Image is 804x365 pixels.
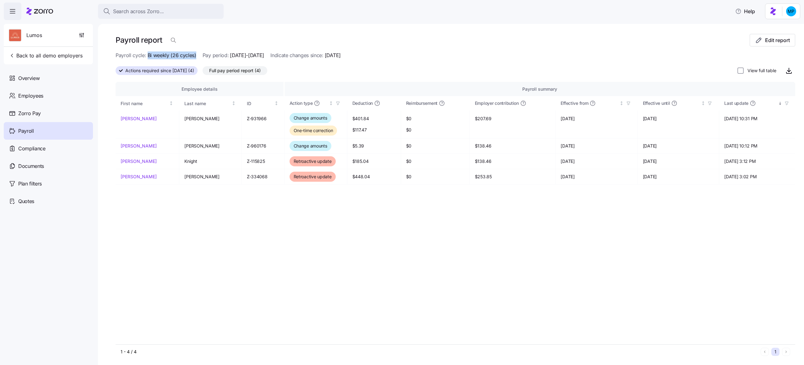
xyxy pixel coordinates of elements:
a: [PERSON_NAME] [121,115,174,122]
button: Help [730,5,760,18]
span: Full pay period report (4) [209,67,261,75]
span: Plan filters [18,180,42,188]
span: One-time correction [294,127,333,134]
a: Zorro Pay [4,105,93,122]
span: Change amounts [294,115,327,121]
span: [DATE] [643,174,714,180]
span: Knight [184,158,236,164]
span: $0 [406,143,464,149]
th: Last nameNot sorted [179,96,242,110]
img: b954e4dfce0f5620b9225907d0f7229f [786,6,796,16]
div: Last name [184,100,230,107]
a: Overview [4,69,93,87]
div: Sorted descending [778,101,782,105]
span: [DATE] [561,143,632,149]
span: $117.47 [352,127,396,133]
a: Quotes [4,192,93,210]
span: [DATE] [643,158,714,164]
a: [PERSON_NAME] [121,158,174,164]
span: $401.84 [352,115,396,122]
span: $0 [406,115,464,122]
span: Documents [18,162,44,170]
span: [DATE] [643,143,714,149]
a: Compliance [4,140,93,157]
span: [DATE] [561,174,632,180]
span: Effective from [561,100,588,106]
span: Zorro Pay [18,110,41,117]
span: Reimbursement [406,100,437,106]
button: Back to all demo employers [6,49,85,62]
a: Payroll [4,122,93,140]
span: [DATE] 3:12 PM [724,158,790,164]
span: $5.39 [352,143,396,149]
span: $448.04 [352,174,396,180]
span: [DATE] 10:12 PM [724,143,790,149]
span: [DATE] 10:31 PM [724,115,790,122]
span: Compliance [18,145,46,153]
span: $0 [406,158,464,164]
div: Payroll summary [290,86,790,93]
span: Deduction [352,100,373,106]
span: [PERSON_NAME] [184,174,236,180]
button: Next page [782,348,790,356]
span: Z-960176 [247,143,279,149]
span: [PERSON_NAME] [184,115,236,122]
span: Z-334068 [247,174,279,180]
a: Plan filters [4,175,93,192]
button: Search across Zorro... [98,4,224,19]
span: $253.85 [475,174,551,180]
span: [DATE] [325,51,341,59]
span: Actions required since [DATE] (4) [125,67,194,75]
div: ID [247,100,273,107]
div: First name [121,100,168,107]
span: $138.46 [475,158,551,164]
span: Bi weekly (26 cycles) [148,51,196,59]
span: $0 [406,174,464,180]
span: Help [735,8,755,15]
span: Indicate changes since: [270,51,323,59]
span: Back to all demo employers [9,52,83,59]
span: [DATE] 3:02 PM [724,174,790,180]
a: [PERSON_NAME] [121,174,174,180]
button: 1 [771,348,780,356]
span: Lumos [26,31,42,39]
span: Action type [290,100,313,106]
span: Quotes [18,197,34,205]
img: Employer logo [9,29,21,42]
div: Employee details [121,86,279,93]
label: View full table [744,67,776,74]
span: Retroactive update [294,174,332,180]
div: Not sorted [329,101,333,105]
div: Not sorted [701,101,705,105]
span: $138.46 [475,143,551,149]
span: Employer contribution [475,100,519,106]
span: Z-931966 [247,115,279,122]
div: 1 - 4 / 4 [121,349,758,355]
div: Not sorted [169,101,173,105]
th: First nameNot sorted [116,96,179,110]
a: Employees [4,87,93,105]
span: Edit report [765,36,790,44]
th: Action typeNot sorted [285,96,347,110]
span: Payroll [18,127,34,135]
span: $185.04 [352,158,396,164]
span: [DATE] [643,115,714,122]
span: Search across Zorro... [113,8,164,15]
button: Previous page [761,348,769,356]
div: Not sorted [619,101,624,105]
span: [PERSON_NAME] [184,143,236,149]
span: [DATE] [561,115,632,122]
button: Edit report [750,34,795,46]
span: Employees [18,92,43,100]
th: Effective fromNot sorted [556,96,638,110]
span: Change amounts [294,143,327,149]
span: Last update [724,100,748,106]
span: [DATE]-[DATE] [230,51,264,59]
span: Overview [18,74,40,82]
span: Effective until [643,100,670,106]
span: $207.69 [475,115,551,122]
th: IDNot sorted [242,96,285,110]
div: Not sorted [231,101,236,105]
span: [DATE] [561,158,632,164]
th: Effective untilNot sorted [638,96,720,110]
